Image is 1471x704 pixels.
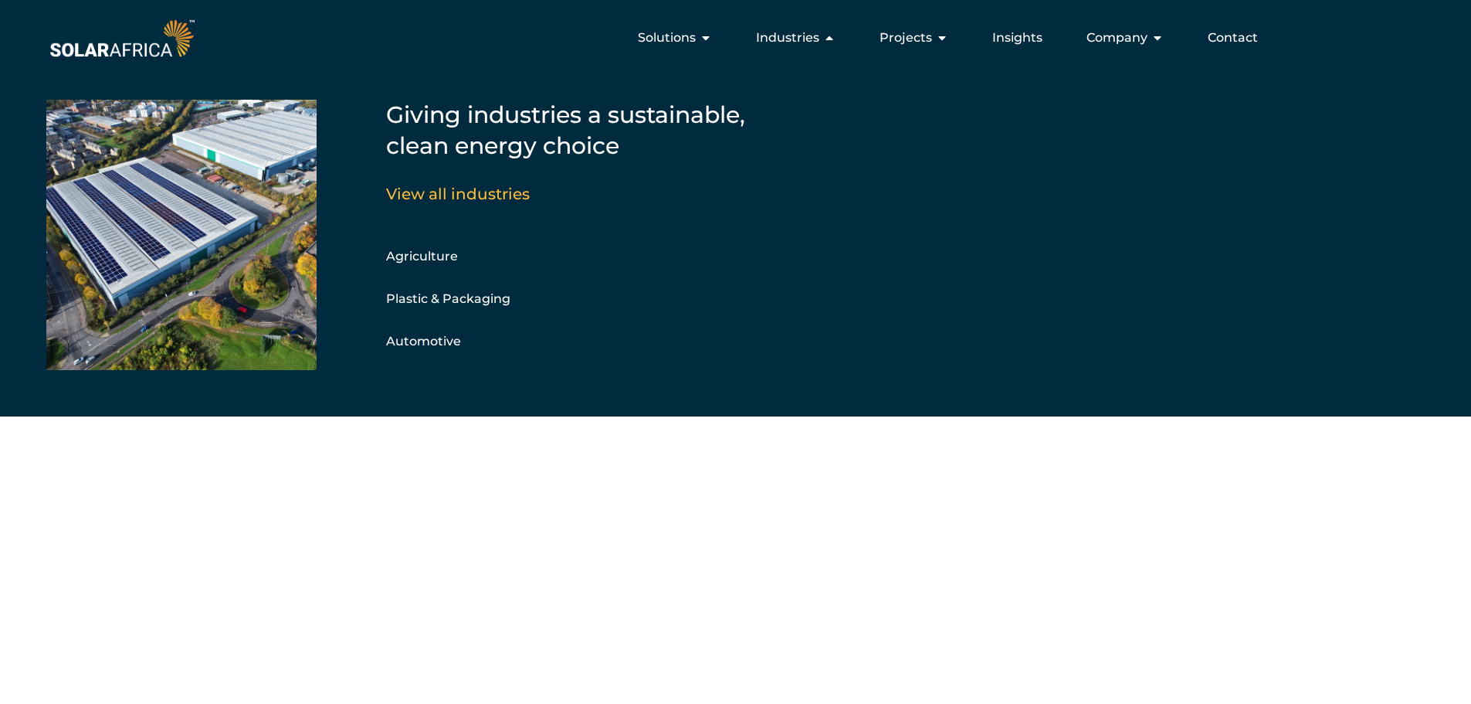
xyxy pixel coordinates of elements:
a: Agriculture [386,249,458,264]
span: Projects [880,29,932,47]
span: Company [1086,29,1147,47]
span: I want to control my power [955,431,1125,444]
span: Industries [756,29,819,47]
a: Contact [1208,29,1258,47]
span: Solutions [638,29,696,47]
a: Plastic & Packaging [386,291,510,306]
h5: Giving industries a sustainable, clean energy choice [386,100,772,162]
a: I want to go green [578,412,880,463]
div: Menu Toggle [198,22,1270,53]
a: Automotive [386,334,461,349]
a: View all industries [386,185,530,203]
a: I want cheaper electricity [262,412,563,463]
h5: SolarAfrica is proudly affiliated with [46,609,1470,620]
span: I want to go green [666,431,781,444]
span: I want cheaper electricity [327,431,486,444]
a: Insights [992,29,1042,47]
nav: Menu [198,22,1270,53]
a: I want to control my power [895,412,1196,463]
